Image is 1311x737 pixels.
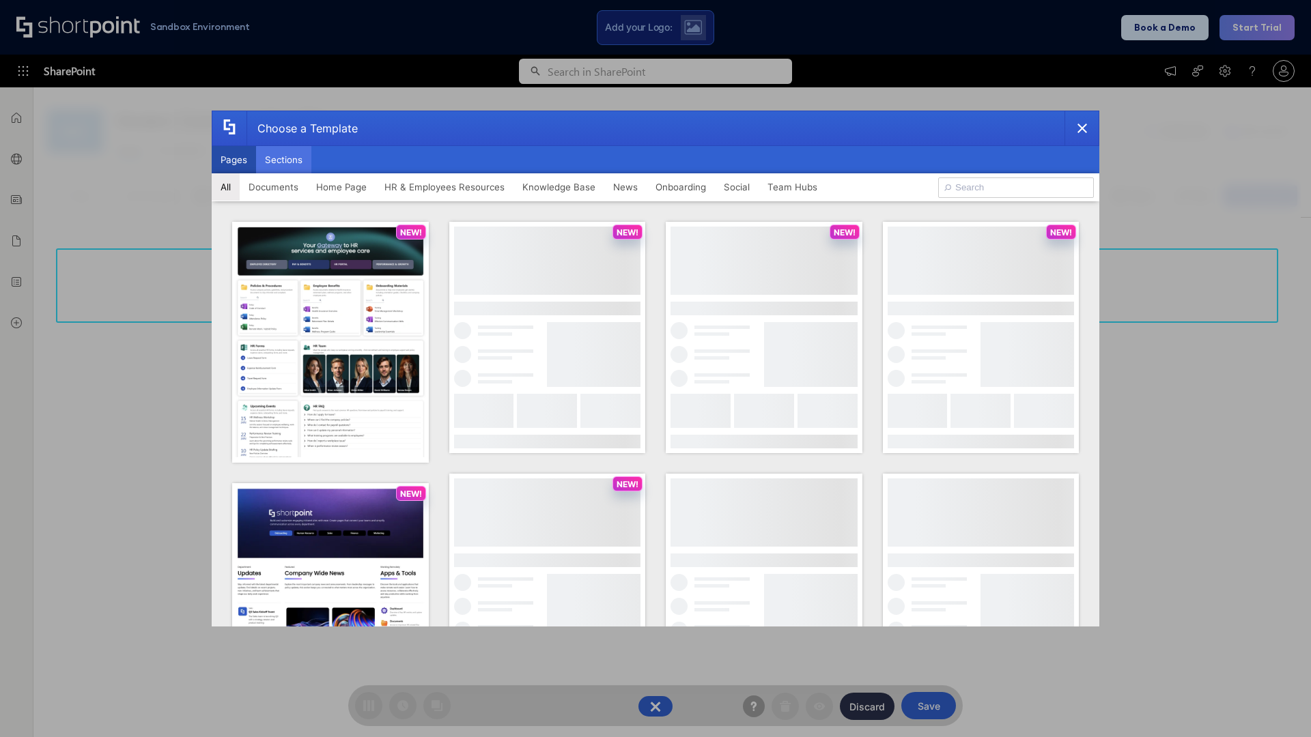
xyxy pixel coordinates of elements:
[376,173,513,201] button: HR & Employees Resources
[307,173,376,201] button: Home Page
[938,177,1094,198] input: Search
[400,489,422,499] p: NEW!
[256,146,311,173] button: Sections
[246,111,358,145] div: Choose a Template
[400,227,422,237] p: NEW!
[604,173,647,201] button: News
[617,227,638,237] p: NEW!
[617,479,638,489] p: NEW!
[212,173,240,201] button: All
[715,173,759,201] button: Social
[647,173,715,201] button: Onboarding
[1050,227,1072,237] p: NEW!
[513,173,604,201] button: Knowledge Base
[759,173,826,201] button: Team Hubs
[834,227,856,237] p: NEW!
[212,111,1099,626] div: template selector
[1243,671,1311,737] iframe: Chat Widget
[240,173,307,201] button: Documents
[212,146,256,173] button: Pages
